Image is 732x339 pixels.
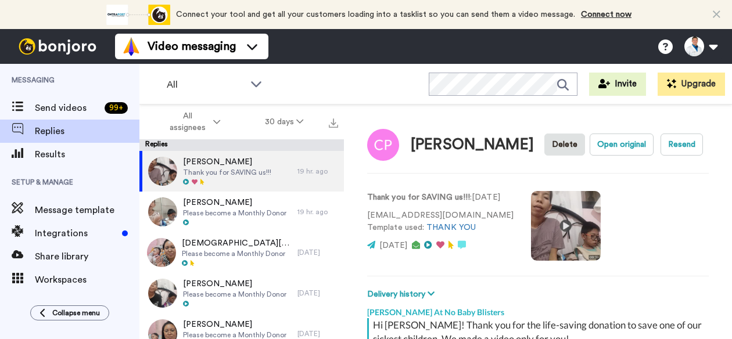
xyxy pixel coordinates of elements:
img: e58542e9-a2bc-4ae2-a7b6-69690df0ad7c-thumb.jpg [148,197,177,226]
span: Please become a Monthly Donor [182,249,292,258]
a: THANK YOU [426,223,476,232]
span: [PERSON_NAME] [183,319,286,330]
a: [PERSON_NAME]Please become a Monthly Donor[DATE] [139,273,344,313]
strong: Thank you for SAVING us!!! [367,193,470,201]
span: Connect your tool and get all your customers loading into a tasklist so you can send them a video... [176,10,575,19]
span: Integrations [35,226,117,240]
div: [PERSON_NAME] [411,136,534,153]
img: f9b4beff-a8c3-4646-b430-062242d6ed55-thumb.jpg [148,279,177,308]
span: Please become a Monthly Donor [183,208,286,218]
button: Delivery history [367,288,438,301]
button: Upgrade [658,73,725,96]
span: Replies [35,124,139,138]
p: [EMAIL_ADDRESS][DOMAIN_NAME] Template used: [367,210,514,234]
span: Results [35,147,139,161]
img: 35574744-f4ad-49bf-8607-9e5a5973541d-thumb.jpg [148,157,177,186]
a: [DEMOGRAPHIC_DATA][PERSON_NAME]Please become a Monthly Donor[DATE] [139,232,344,273]
div: [PERSON_NAME] At No Baby Blisters [367,301,709,318]
span: [DATE] [379,241,407,250]
div: [DATE] [297,288,338,298]
button: Delete [544,134,585,156]
span: Send videos [35,101,100,115]
img: Image of Cassius Padilla [367,129,399,161]
button: Resend [661,134,703,156]
div: Replies [139,139,344,151]
a: [PERSON_NAME]Please become a Monthly Donor19 hr. ago [139,192,344,232]
span: Video messaging [148,38,236,55]
span: [PERSON_NAME] [183,278,286,290]
p: : [DATE] [367,192,514,204]
div: 99 + [105,102,128,114]
span: Thank you for SAVING us!!! [183,168,271,177]
span: All [167,78,245,92]
img: bj-logo-header-white.svg [14,38,101,55]
img: ab93363e-bab5-4ed0-bea0-41fb0d01ca62-thumb.jpg [147,238,176,267]
div: 19 hr. ago [297,167,338,176]
button: Collapse menu [30,305,109,320]
div: [DATE] [297,329,338,338]
button: Invite [589,73,646,96]
span: Share library [35,250,139,264]
div: animation [106,5,170,25]
div: 19 hr. ago [297,207,338,217]
div: [DATE] [297,248,338,257]
span: Workspaces [35,273,139,287]
span: Please become a Monthly Donor [183,290,286,299]
span: Collapse menu [52,308,100,318]
button: Open original [590,134,654,156]
button: Export all results that match these filters now. [325,113,342,131]
img: vm-color.svg [122,37,141,56]
span: [PERSON_NAME] [183,197,286,208]
button: All assignees [142,106,243,138]
img: export.svg [329,118,338,128]
span: Message template [35,203,139,217]
span: [DEMOGRAPHIC_DATA][PERSON_NAME] [182,237,292,249]
button: 30 days [243,111,326,132]
span: [PERSON_NAME] [183,156,271,168]
a: [PERSON_NAME]Thank you for SAVING us!!!19 hr. ago [139,151,344,192]
span: All assignees [164,110,211,134]
a: Connect now [581,10,631,19]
